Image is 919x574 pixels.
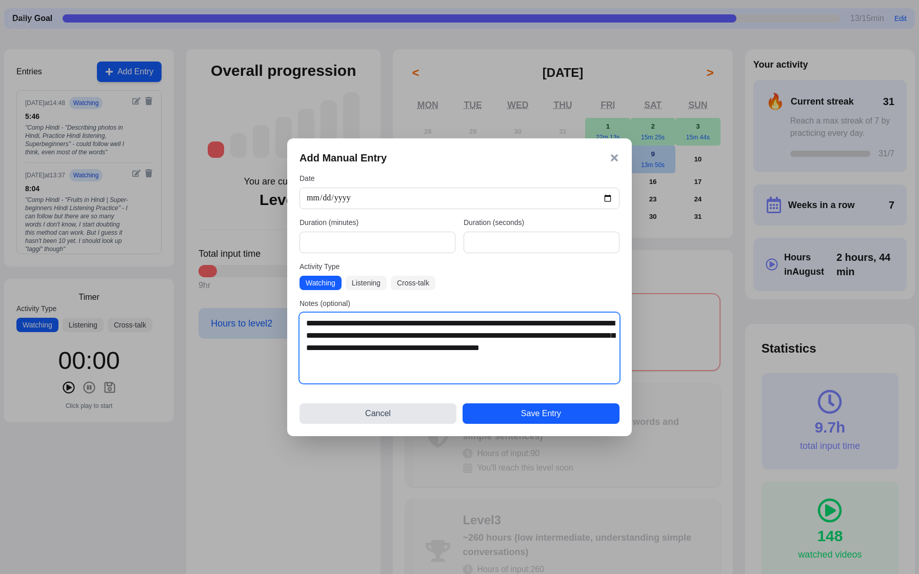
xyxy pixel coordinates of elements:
button: Watching [299,276,342,290]
button: Cross-talk [391,276,435,290]
label: Duration (minutes) [299,217,455,228]
button: Save Entry [463,403,620,424]
h3: Add Manual Entry [299,151,387,165]
label: Activity Type [299,261,620,272]
label: Duration (seconds) [464,217,620,228]
button: Listening [346,276,387,290]
button: Cancel [299,403,456,424]
label: Date [299,173,620,183]
label: Notes (optional) [299,298,620,309]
